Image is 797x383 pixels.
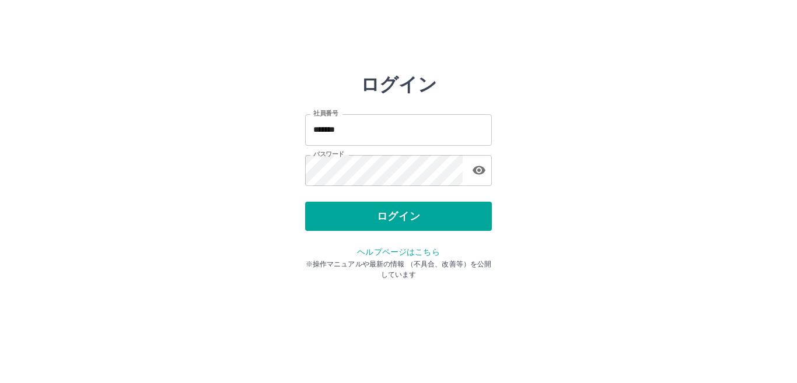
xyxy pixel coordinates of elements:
[357,247,439,256] a: ヘルプページはこちら
[313,109,338,118] label: 社員番号
[305,259,492,280] p: ※操作マニュアルや最新の情報 （不具合、改善等）を公開しています
[305,202,492,231] button: ログイン
[361,73,437,96] h2: ログイン
[313,150,344,159] label: パスワード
